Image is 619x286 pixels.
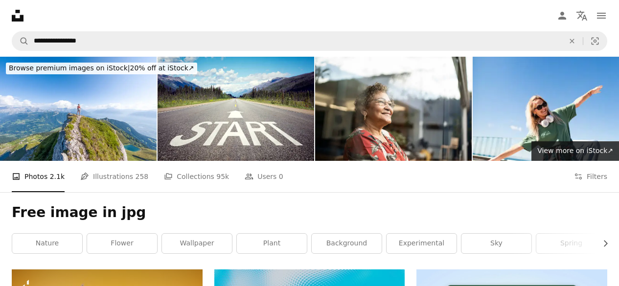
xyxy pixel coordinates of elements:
button: Visual search [583,32,607,50]
a: sky [461,234,531,253]
a: experimental [387,234,457,253]
a: wallpaper [162,234,232,253]
img: Start line on the highway [158,57,314,161]
span: 20% off at iStock ↗ [9,64,194,72]
button: Menu [592,6,611,25]
a: plant [237,234,307,253]
button: scroll list to the right [596,234,607,253]
form: Find visuals sitewide [12,31,607,51]
span: 95k [216,171,229,182]
a: View more on iStock↗ [531,141,619,161]
a: Home — Unsplash [12,10,23,22]
a: Users 0 [245,161,283,192]
button: Search Unsplash [12,32,29,50]
span: Browse premium images on iStock | [9,64,130,72]
a: spring [536,234,606,253]
span: 0 [279,171,283,182]
h1: Free image in jpg [12,204,607,221]
a: Collections 95k [164,161,229,192]
span: 258 [136,171,149,182]
span: View more on iStock ↗ [537,147,613,154]
button: Clear [561,32,583,50]
a: nature [12,234,82,253]
button: Filters [574,161,607,192]
a: flower [87,234,157,253]
a: Illustrations 258 [80,161,148,192]
a: background [312,234,382,253]
a: Log in / Sign up [552,6,572,25]
img: Senior woman contemplating at home [315,57,472,161]
button: Language [572,6,592,25]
